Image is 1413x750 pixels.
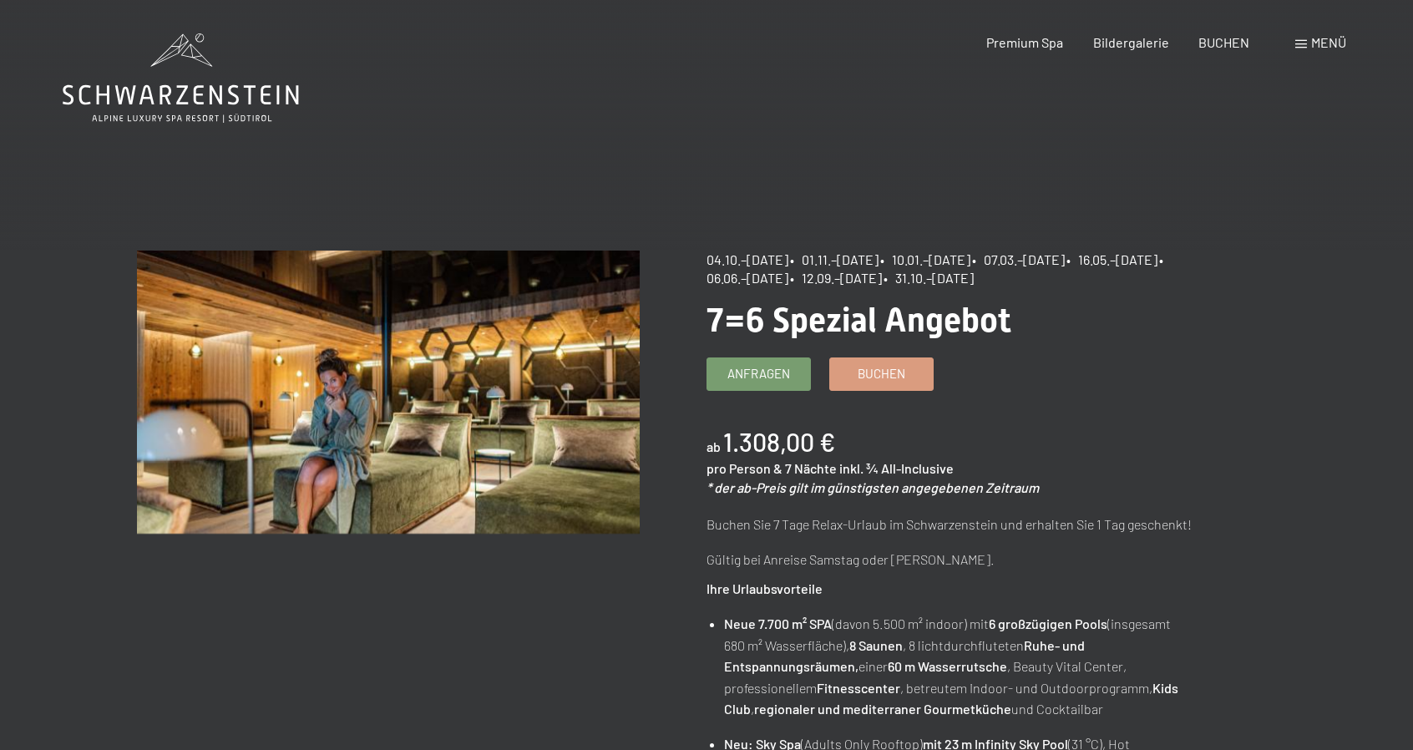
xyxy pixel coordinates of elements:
a: Buchen [830,358,933,390]
span: 7=6 Spezial Angebot [706,301,1011,340]
span: • 31.10.–[DATE] [884,270,974,286]
span: inkl. ¾ All-Inclusive [839,460,954,476]
a: BUCHEN [1198,34,1249,50]
strong: 60 m Wasserrutsche [888,658,1007,674]
strong: Ihre Urlaubsvorteile [706,580,823,596]
span: Buchen [858,365,905,383]
span: Menü [1311,34,1346,50]
span: • 01.11.–[DATE] [790,251,879,267]
strong: 8 Saunen [849,637,903,653]
strong: 6 großzügigen Pools [989,616,1107,631]
li: (davon 5.500 m² indoor) mit (insgesamt 680 m² Wasserfläche), , 8 lichtdurchfluteten einer , Beaut... [724,613,1210,720]
span: • 16.05.–[DATE] [1066,251,1157,267]
p: Gültig bei Anreise Samstag oder [PERSON_NAME]. [706,549,1210,570]
span: ab [706,438,721,454]
strong: regionaler und mediterraner Gourmetküche [754,701,1011,717]
b: 1.308,00 € [723,427,835,457]
img: 7=6 Spezial Angebot [137,251,641,534]
span: • 07.03.–[DATE] [972,251,1065,267]
span: 04.10.–[DATE] [706,251,788,267]
a: Premium Spa [986,34,1063,50]
span: • 10.01.–[DATE] [880,251,970,267]
span: pro Person & [706,460,782,476]
a: Anfragen [707,358,810,390]
em: * der ab-Preis gilt im günstigsten angegebenen Zeitraum [706,479,1039,495]
a: Bildergalerie [1093,34,1169,50]
span: • 12.09.–[DATE] [790,270,882,286]
strong: Fitnesscenter [817,680,900,696]
strong: Neue 7.700 m² SPA [724,616,832,631]
span: Anfragen [727,365,790,383]
span: 7 Nächte [785,460,837,476]
p: Buchen Sie 7 Tage Relax-Urlaub im Schwarzenstein und erhalten Sie 1 Tag geschenkt! [706,514,1210,535]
